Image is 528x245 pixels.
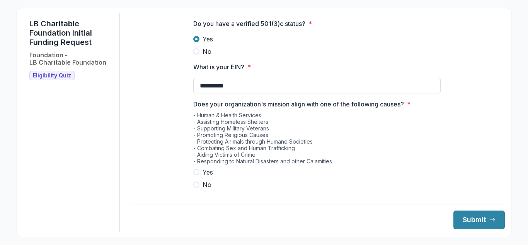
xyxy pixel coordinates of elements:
[453,211,505,229] button: Submit
[29,51,106,66] h2: Foundation - LB Charitable Foundation
[203,47,211,56] span: No
[203,34,213,44] span: Yes
[203,168,213,177] span: Yes
[29,19,113,47] h1: LB Charitable Foundation Initial Funding Request
[193,112,441,168] div: - Human & Health Services - Assisting Homeless Shelters - Supporting Military Veterans - Promotin...
[193,99,404,109] p: Does your organization's mission align with one of the following causes?
[203,180,211,189] span: No
[33,72,71,79] span: Eligibility Quiz
[193,19,305,28] p: Do you have a verified 501(3)c status?
[193,62,244,72] p: What is your EIN?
